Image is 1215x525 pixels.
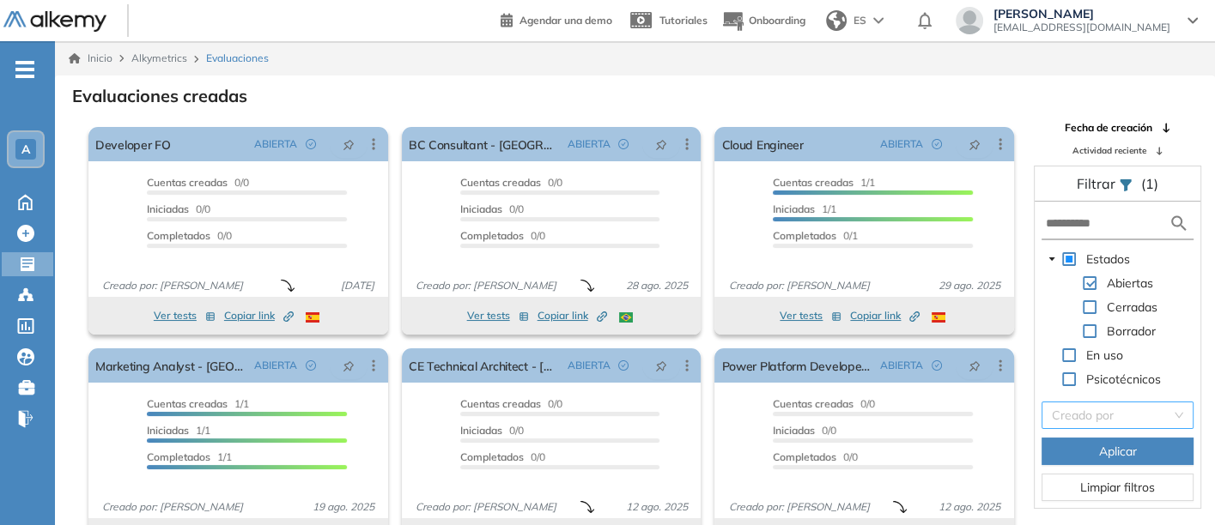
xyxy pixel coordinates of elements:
[721,127,803,161] a: Cloud Engineer
[773,424,815,437] span: Iniciadas
[147,202,210,215] span: 0/0
[780,305,841,326] button: Ver tests
[147,176,249,189] span: 0/0
[538,305,607,326] button: Copiar link
[460,450,524,463] span: Completados
[15,68,34,71] i: -
[1065,120,1152,136] span: Fecha de creación
[969,137,981,151] span: pushpin
[306,360,316,371] span: check-circle
[932,360,942,371] span: check-circle
[773,176,854,189] span: Cuentas creadas
[1103,321,1159,341] span: Borrador
[773,202,836,215] span: 1/1
[306,139,316,149] span: check-circle
[1042,474,1194,501] button: Limpiar filtros
[618,360,629,371] span: check-circle
[460,424,502,437] span: Iniciadas
[95,127,171,161] a: Developer FO
[69,51,112,66] a: Inicio
[749,14,805,27] span: Onboarding
[460,202,502,215] span: Iniciadas
[95,348,247,383] a: Marketing Analyst - [GEOGRAPHIC_DATA]
[773,450,858,463] span: 0/0
[655,359,667,372] span: pushpin
[773,424,836,437] span: 0/0
[642,130,680,158] button: pushpin
[306,499,381,515] span: 19 ago. 2025
[956,130,993,158] button: pushpin
[1083,369,1164,389] span: Psicotécnicos
[519,14,612,27] span: Agendar una demo
[721,348,873,383] a: Power Platform Developer - [GEOGRAPHIC_DATA]
[1086,251,1130,267] span: Estados
[969,359,981,372] span: pushpin
[147,450,232,463] span: 1/1
[1083,345,1127,365] span: En uso
[306,312,319,323] img: ESP
[538,308,607,323] span: Copiar link
[460,229,545,242] span: 0/0
[850,305,920,326] button: Copiar link
[3,11,106,33] img: Logo
[773,450,836,463] span: Completados
[1042,437,1194,465] button: Aplicar
[460,176,562,189] span: 0/0
[567,136,610,152] span: ABIERTA
[932,278,1007,293] span: 29 ago. 2025
[460,176,541,189] span: Cuentas creadas
[147,229,210,242] span: Completados
[854,13,866,28] span: ES
[1107,323,1156,339] span: Borrador
[1083,249,1133,269] span: Estados
[460,450,545,463] span: 0/0
[1099,442,1137,461] span: Aplicar
[932,312,945,323] img: ESP
[460,229,524,242] span: Completados
[460,424,524,437] span: 0/0
[1103,273,1157,293] span: Abiertas
[721,499,876,515] span: Creado por: [PERSON_NAME]
[618,139,629,149] span: check-circle
[880,136,923,152] span: ABIERTA
[873,17,884,24] img: arrow
[147,450,210,463] span: Completados
[409,127,561,161] a: BC Consultant - [GEOGRAPHIC_DATA]
[773,229,858,242] span: 0/1
[460,397,541,410] span: Cuentas creadas
[224,305,294,326] button: Copiar link
[1141,173,1158,194] span: (1)
[721,3,805,39] button: Onboarding
[409,278,563,293] span: Creado por: [PERSON_NAME]
[993,21,1170,34] span: [EMAIL_ADDRESS][DOMAIN_NAME]
[880,358,923,373] span: ABIERTA
[1080,478,1155,497] span: Limpiar filtros
[618,499,694,515] span: 12 ago. 2025
[773,397,875,410] span: 0/0
[147,202,189,215] span: Iniciadas
[95,278,250,293] span: Creado por: [PERSON_NAME]
[147,229,232,242] span: 0/0
[330,130,368,158] button: pushpin
[21,142,30,156] span: A
[501,9,612,29] a: Agendar una demo
[1169,213,1189,234] img: search icon
[655,137,667,151] span: pushpin
[773,229,836,242] span: Completados
[932,499,1007,515] span: 12 ago. 2025
[618,278,694,293] span: 28 ago. 2025
[95,499,250,515] span: Creado por: [PERSON_NAME]
[619,312,633,323] img: BRA
[72,86,247,106] h3: Evaluaciones creadas
[773,202,815,215] span: Iniciadas
[1107,275,1153,291] span: Abiertas
[409,348,561,383] a: CE Technical Architect - [GEOGRAPHIC_DATA]
[467,305,529,326] button: Ver tests
[460,202,524,215] span: 0/0
[206,51,269,66] span: Evaluaciones
[721,278,876,293] span: Creado por: [PERSON_NAME]
[1086,347,1123,363] span: En uso
[154,305,216,326] button: Ver tests
[460,397,562,410] span: 0/0
[330,352,368,379] button: pushpin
